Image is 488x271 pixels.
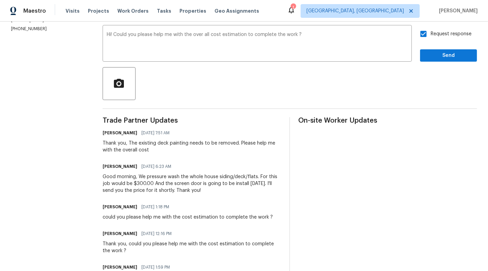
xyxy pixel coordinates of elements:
[103,163,137,170] h6: [PERSON_NAME]
[103,130,137,136] h6: [PERSON_NAME]
[11,26,86,32] p: [PHONE_NUMBER]
[291,4,295,11] div: 1
[141,264,170,271] span: [DATE] 1:59 PM
[103,241,281,254] div: Thank you, could you please help me with the cost estimation to complete the work ?
[436,8,478,14] span: [PERSON_NAME]
[431,30,472,38] span: Request response
[88,8,109,14] span: Projects
[103,173,281,194] div: Good morning, We pressure wash the whole house siding/deck/flats. For this job would be $300.00 A...
[103,264,137,271] h6: [PERSON_NAME]
[107,32,408,56] textarea: Hi! Could you please help me with the over all cost estimation to complete the work ?
[117,8,149,14] span: Work Orders
[103,230,137,237] h6: [PERSON_NAME]
[66,8,80,14] span: Visits
[426,51,472,60] span: Send
[179,8,206,14] span: Properties
[23,8,46,14] span: Maestro
[103,204,137,210] h6: [PERSON_NAME]
[141,230,172,237] span: [DATE] 12:16 PM
[306,8,404,14] span: [GEOGRAPHIC_DATA], [GEOGRAPHIC_DATA]
[141,204,169,210] span: [DATE] 1:18 PM
[141,163,171,170] span: [DATE] 6:23 AM
[141,130,170,136] span: [DATE] 7:51 AM
[103,117,281,124] span: Trade Partner Updates
[298,117,477,124] span: On-site Worker Updates
[214,8,259,14] span: Geo Assignments
[103,214,273,221] div: could you please help me with the cost estimation to complete the work ?
[103,140,281,153] div: Thank you, The existing deck painting needs to be removed. Please help me with the overall cost
[157,9,171,13] span: Tasks
[420,49,477,62] button: Send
